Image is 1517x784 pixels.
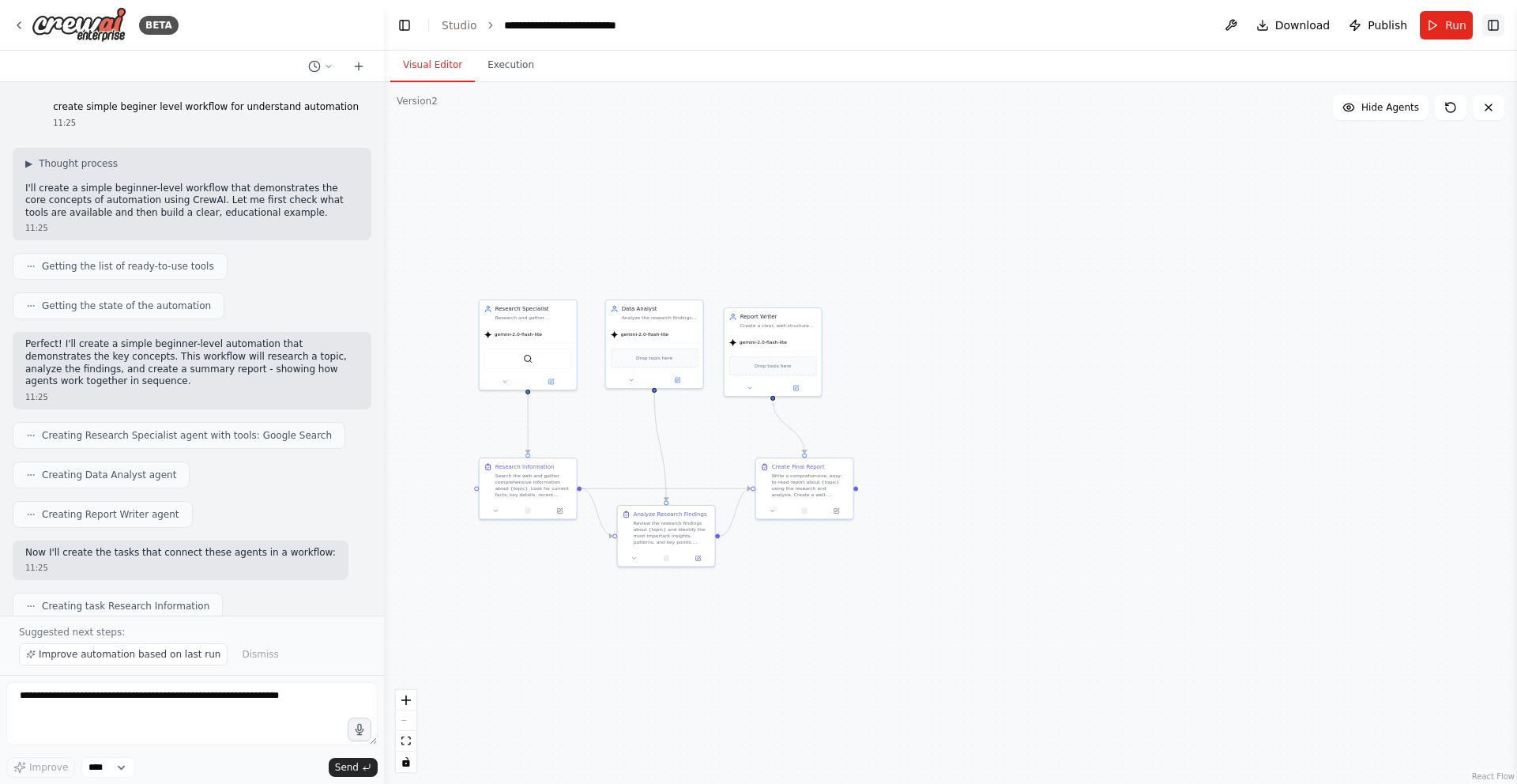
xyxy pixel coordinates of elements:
[788,506,821,515] button: No output available
[29,761,68,774] span: Improve
[396,731,416,752] button: fit view
[396,690,416,772] div: React Flow controls
[479,458,578,520] div: Research InformationSearch the web and gather comprehensive information about {topic}. Look for c...
[582,484,612,540] g: Edge from 85c0d8a7-e0ff-4906-9ce5-5f228716ac36 to fcaa676c-055d-4337-bbc7-66111c5b6070
[6,757,75,778] button: Improve
[720,484,751,540] g: Edge from fcaa676c-055d-4337-bbc7-66111c5b6070 to 36c50152-19a1-4ac7-beb4-76ccff7a9750
[475,49,547,82] button: Execution
[605,300,704,389] div: Data AnalystAnalyze the research findings about {topic} and identify key patterns, insights, and ...
[25,157,118,170] button: ▶Thought process
[1342,11,1413,40] button: Publish
[335,761,359,774] span: Send
[1275,17,1331,33] span: Download
[1420,11,1473,40] button: Run
[442,17,664,33] nav: breadcrumb
[39,648,220,661] span: Improve automation based on last run
[42,260,214,273] span: Getting the list of ready-to-use tools
[622,315,698,321] div: Analyze the research findings about {topic} and identify key patterns, insights, and important in...
[1482,14,1504,36] button: Show right sidebar
[53,117,359,129] div: 11:25
[234,643,286,665] button: Dismiss
[1361,101,1419,114] span: Hide Agents
[655,375,700,385] button: Open in side panel
[42,508,179,521] span: Creating Report Writer agent
[1333,95,1429,120] button: Hide Agents
[772,473,849,498] div: Write a comprehensive, easy-to-read report about {topic} using the research and analysis. Create ...
[769,401,808,454] g: Edge from 26d6e84b-134f-43ef-94e0-cbb4da8d10e8 to 36c50152-19a1-4ac7-beb4-76ccff7a9750
[19,626,365,639] p: Suggested next steps:
[634,520,710,545] div: Review the research findings about {topic} and identify the most important insights, patterns, an...
[39,157,118,170] span: Thought process
[42,469,176,481] span: Creating Data Analyst agent
[25,183,359,220] p: I'll create a simple beginner-level workflow that demonstrates the core concepts of automation us...
[617,505,716,567] div: Analyze Research FindingsReview the research findings about {topic} and identify the most importa...
[650,393,670,501] g: Edge from 75e4d9e4-dd0b-4a5a-bfcc-61f05eec2ab5 to fcaa676c-055d-4337-bbc7-66111c5b6070
[348,718,371,741] button: Click to speak your automation idea
[479,300,578,390] div: Research SpecialistResearch and gather comprehensive information about {topic} from reliable onli...
[495,315,572,321] div: Research and gather comprehensive information about {topic} from reliable online sources
[1445,17,1466,33] span: Run
[393,14,416,36] button: Hide left sidebar
[329,758,378,777] button: Send
[636,354,672,362] span: Drop tools here
[523,354,533,364] img: SerplyWebSearchTool
[495,305,572,313] div: Research Specialist
[495,463,555,471] div: Research Information
[302,57,340,76] button: Switch to previous chat
[684,553,711,563] button: Open in side panel
[42,300,211,312] span: Getting the state of the automation
[25,391,359,403] div: 11:25
[1368,17,1407,33] span: Publish
[346,57,371,76] button: Start a new chat
[25,157,32,170] span: ▶
[25,547,336,560] p: Now I'll create the tasks that connect these agents in a workflow:
[25,338,359,387] p: Perfect! I'll create a simple beginner-level automation that demonstrates the key concepts. This ...
[822,506,849,515] button: Open in side panel
[25,222,359,234] div: 11:25
[19,643,228,665] button: Improve automation based on last run
[396,690,416,710] button: zoom in
[755,458,854,520] div: Create Final ReportWrite a comprehensive, easy-to-read report about {topic} using the research an...
[740,313,817,321] div: Report Writer
[495,331,542,337] span: gemini-2.0-flash-lite
[1250,11,1337,40] button: Download
[511,506,544,515] button: No output available
[1472,772,1515,781] a: React Flow attribution
[740,339,787,345] span: gemini-2.0-flash-lite
[582,484,751,492] g: Edge from 85c0d8a7-e0ff-4906-9ce5-5f228716ac36 to 36c50152-19a1-4ac7-beb4-76ccff7a9750
[396,752,416,772] button: toggle interactivity
[242,648,278,661] span: Dismiss
[546,506,573,515] button: Open in side panel
[139,16,179,35] div: BETA
[42,429,332,442] span: Creating Research Specialist agent with tools: Google Search
[32,7,126,43] img: Logo
[529,377,574,386] button: Open in side panel
[495,473,572,498] div: Search the web and gather comprehensive information about {topic}. Look for current facts, key de...
[53,101,359,114] p: create simple beginer level workflow for understand automation
[442,19,477,32] a: Studio
[622,305,698,313] div: Data Analyst
[774,383,819,393] button: Open in side panel
[649,553,683,563] button: No output available
[42,600,209,612] span: Creating task Research Information
[634,511,707,518] div: Analyze Research Findings
[397,95,438,107] div: Version 2
[390,49,475,82] button: Visual Editor
[755,362,791,370] span: Drop tools here
[524,394,532,454] g: Edge from c932c365-52c5-4375-ad2f-05db9b1cd9f5 to 85c0d8a7-e0ff-4906-9ce5-5f228716ac36
[25,562,336,574] div: 11:25
[772,463,825,471] div: Create Final Report
[724,307,822,397] div: Report WriterCreate a clear, well-structured final report about {topic} based on research and ana...
[621,331,668,337] span: gemini-2.0-flash-lite
[740,322,817,329] div: Create a clear, well-structured final report about {topic} based on research and analysis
